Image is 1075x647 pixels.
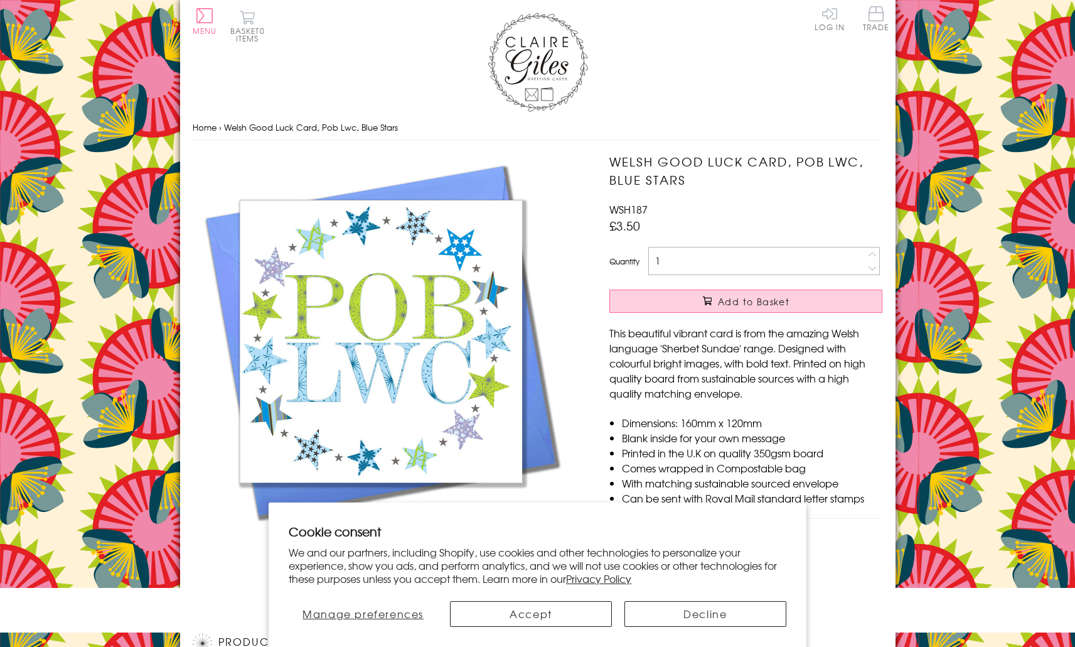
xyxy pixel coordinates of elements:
[193,115,883,141] nav: breadcrumbs
[236,25,265,44] span: 0 items
[863,6,889,31] span: Trade
[193,25,217,36] span: Menu
[302,606,424,621] span: Manage preferences
[193,153,569,530] img: Welsh Good Luck Card, Pob Lwc, Blue Stars
[622,476,882,491] li: With matching sustainable sourced envelope
[609,202,648,217] span: WSH187
[622,430,882,445] li: Blank inside for your own message
[193,121,217,133] a: Home
[622,445,882,460] li: Printed in the U.K on quality 350gsm board
[609,290,882,313] button: Add to Basket
[289,523,786,540] h2: Cookie consent
[718,295,789,308] span: Add to Basket
[622,491,882,506] li: Can be sent with Royal Mail standard letter stamps
[815,6,845,31] a: Log In
[488,13,588,112] img: Claire Giles Greetings Cards
[289,546,786,585] p: We and our partners, including Shopify, use cookies and other technologies to personalize your ex...
[622,460,882,476] li: Comes wrapped in Compostable bag
[609,256,639,267] label: Quantity
[863,6,889,33] a: Trade
[289,601,437,627] button: Manage preferences
[622,415,882,430] li: Dimensions: 160mm x 120mm
[609,153,882,189] h1: Welsh Good Luck Card, Pob Lwc, Blue Stars
[219,121,222,133] span: ›
[450,601,612,627] button: Accept
[624,601,786,627] button: Decline
[230,10,265,42] button: Basket0 items
[193,8,217,35] button: Menu
[609,217,640,234] span: £3.50
[566,571,631,586] a: Privacy Policy
[224,121,398,133] span: Welsh Good Luck Card, Pob Lwc, Blue Stars
[609,325,882,401] p: This beautiful vibrant card is from the amazing Welsh language 'Sherbet Sundae' range. Designed w...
